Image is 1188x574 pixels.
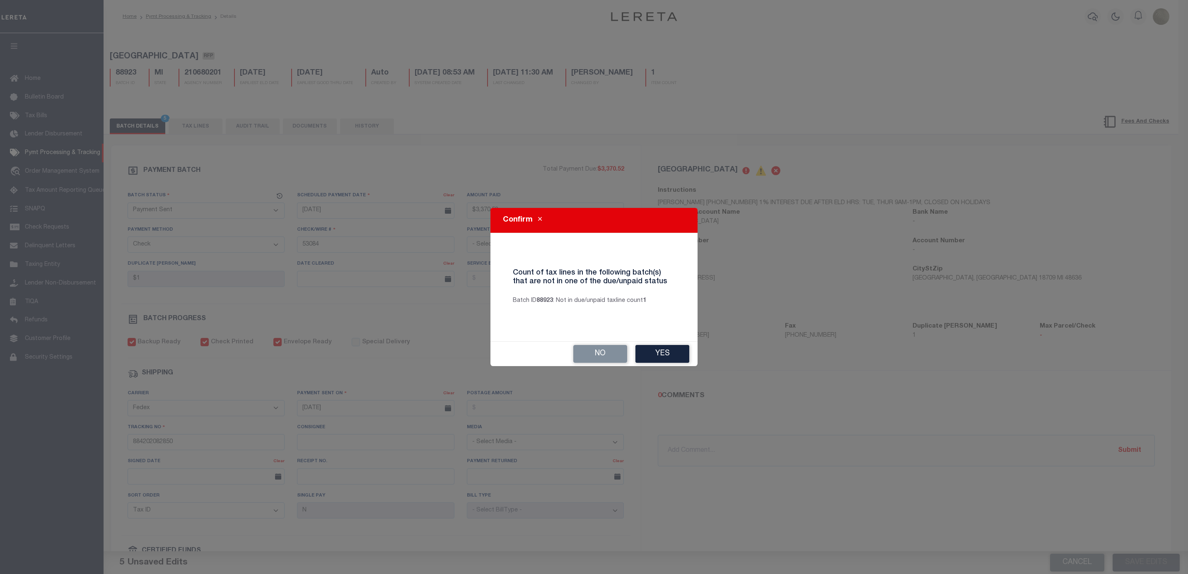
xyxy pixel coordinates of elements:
[507,269,681,287] h4: Count of tax lines in the following batch(s) that are not in one of the due/unpaid status
[643,298,646,304] b: 1
[573,345,627,363] button: No
[536,298,553,304] b: 88923
[533,215,547,225] button: Close
[503,215,533,226] h5: Confirm
[635,345,689,363] button: Yes
[507,297,681,306] p: Batch ID : Not in due/unpaid taxline count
